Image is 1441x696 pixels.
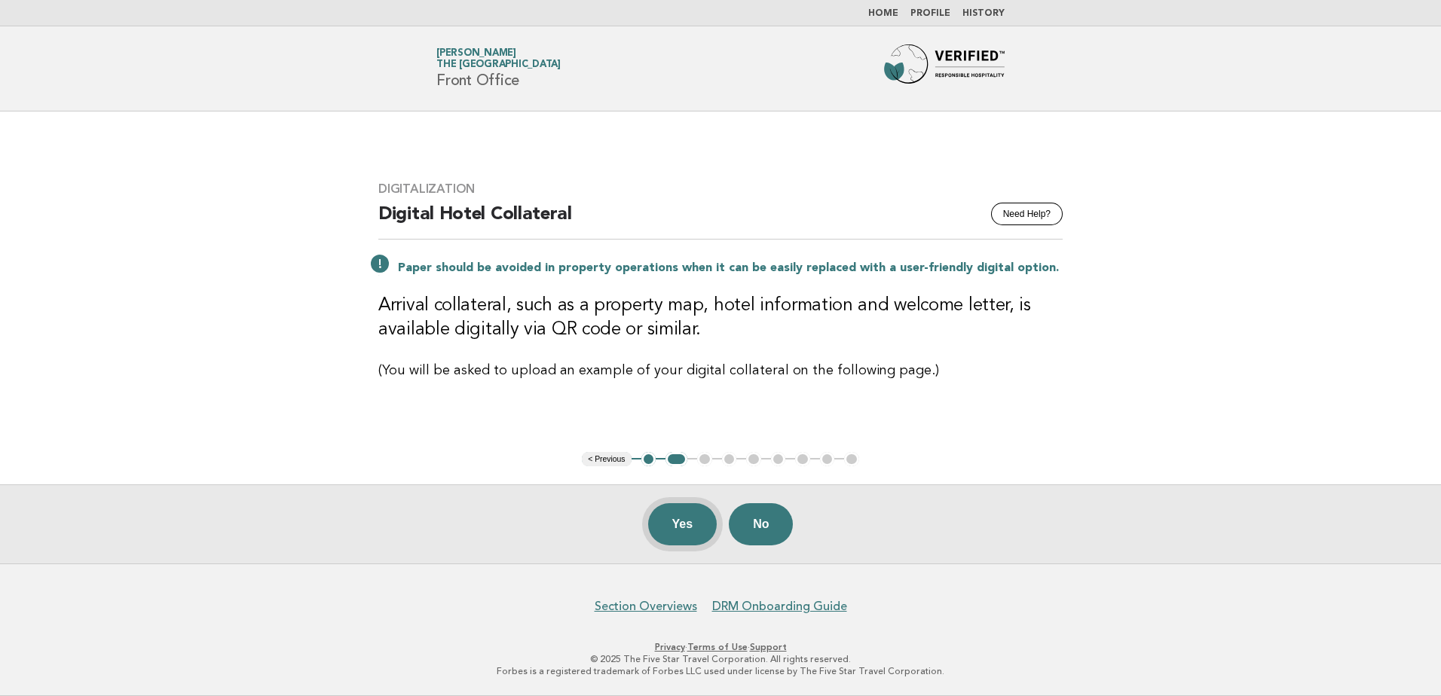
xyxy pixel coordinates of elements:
[595,599,697,614] a: Section Overviews
[750,642,787,652] a: Support
[259,653,1182,665] p: © 2025 The Five Star Travel Corporation. All rights reserved.
[378,294,1063,342] h3: Arrival collateral, such as a property map, hotel information and welcome letter, is available di...
[712,599,847,614] a: DRM Onboarding Guide
[582,452,631,467] button: < Previous
[378,360,1063,381] p: (You will be asked to upload an example of your digital collateral on the following page.)
[436,48,561,69] a: [PERSON_NAME]The [GEOGRAPHIC_DATA]
[655,642,685,652] a: Privacy
[436,60,561,70] span: The [GEOGRAPHIC_DATA]
[378,182,1063,197] h3: Digitalization
[378,203,1063,240] h2: Digital Hotel Collateral
[962,9,1005,18] a: History
[687,642,748,652] a: Terms of Use
[868,9,898,18] a: Home
[648,503,717,545] button: Yes
[641,452,656,467] button: 1
[884,44,1005,93] img: Forbes Travel Guide
[665,452,687,467] button: 2
[991,203,1063,225] button: Need Help?
[436,49,561,88] h1: Front Office
[259,641,1182,653] p: · ·
[910,9,950,18] a: Profile
[729,503,793,545] button: No
[259,665,1182,677] p: Forbes is a registered trademark of Forbes LLC used under license by The Five Star Travel Corpora...
[398,261,1063,276] p: Paper should be avoided in property operations when it can be easily replaced with a user-friendl...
